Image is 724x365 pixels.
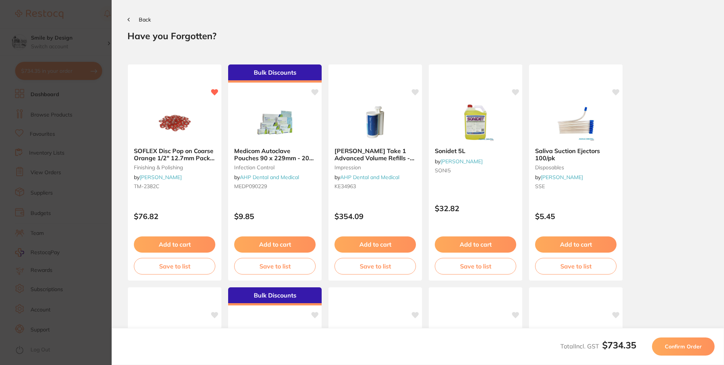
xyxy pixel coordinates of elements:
button: Save to list [535,258,617,275]
h2: Have you Forgotten? [127,30,708,41]
span: by [234,174,299,181]
span: Total Incl. GST [560,342,636,350]
button: Save to list [134,258,215,275]
img: RELYX UNICEM 2 Automix Translucent 8.5ml Syringe [451,327,500,364]
button: Save to list [435,258,516,275]
img: SOFLEX Disc Pop on Coarse Orange 1/2" 12.7mm Pack of 85 [150,104,199,141]
span: by [334,174,399,181]
small: SONI5 [435,167,516,173]
small: KE34963 [334,183,416,189]
b: Saliva Suction Ejectors 100/pk [535,147,617,161]
span: Back [139,16,151,23]
button: Add to cart [134,236,215,252]
button: Save to list [334,258,416,275]
p: $354.09 [334,212,416,221]
small: infection control [234,164,316,170]
small: TM-2382C [134,183,215,189]
b: Kerr Take 1 Advanced Volume Refills - 34963 - Tray (Heavy) Fast Set (dark blue) [334,147,416,161]
img: Sonidet 5L [451,104,500,141]
button: Back [127,17,151,23]
div: Bulk Discounts [228,64,322,83]
button: Add to cart [435,236,516,252]
small: disposables [535,164,617,170]
p: $5.45 [535,212,617,221]
button: Add to cart [234,236,316,252]
img: Saliva Suction Ejectors 100/pk [551,104,600,141]
small: impression [334,164,416,170]
p: $32.82 [435,204,516,213]
img: Medicom Autoclave Pouches 90 x 229mm - 200 per box [250,104,299,141]
small: SSE [535,183,617,189]
p: $9.85 [234,212,316,221]
span: Confirm Order [665,343,702,350]
img: Kerr Take 1 Advanced Volume Refills - 34963 - Tray (Heavy) Fast Set (dark blue) [351,104,400,141]
a: AHP Dental and Medical [240,174,299,181]
span: by [134,174,182,181]
small: finishing & polishing [134,164,215,170]
div: Bulk Discounts [228,287,322,305]
button: Save to list [234,258,316,275]
b: Sonidet 5L [435,147,516,154]
b: $734.35 [602,339,636,351]
a: [PERSON_NAME] [440,158,483,165]
button: Confirm Order [652,337,715,356]
span: by [435,158,483,165]
b: Medicom Autoclave Pouches 90 x 229mm - 200 per box [234,147,316,161]
img: Aureum Latex Powder-Free Gloves Small [250,327,299,364]
span: by [535,174,583,181]
p: $76.82 [134,212,215,221]
a: [PERSON_NAME] [541,174,583,181]
a: AHP Dental and Medical [340,174,399,181]
small: MEDP090229 [234,183,316,189]
img: Ultra Fresh Latex Powder Free Gloves Small 100/pk [351,327,400,364]
button: Add to cart [334,236,416,252]
button: Add to cart [535,236,617,252]
img: Saniflex Latex Examination Gloves Small (100) Powder Free [551,327,600,364]
a: [PERSON_NAME] [140,174,182,181]
b: SOFLEX Disc Pop on Coarse Orange 1/2" 12.7mm Pack of 85 [134,147,215,161]
img: TDV Unimatrix Sectional Matrix Bands Medium (50) [150,327,199,364]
